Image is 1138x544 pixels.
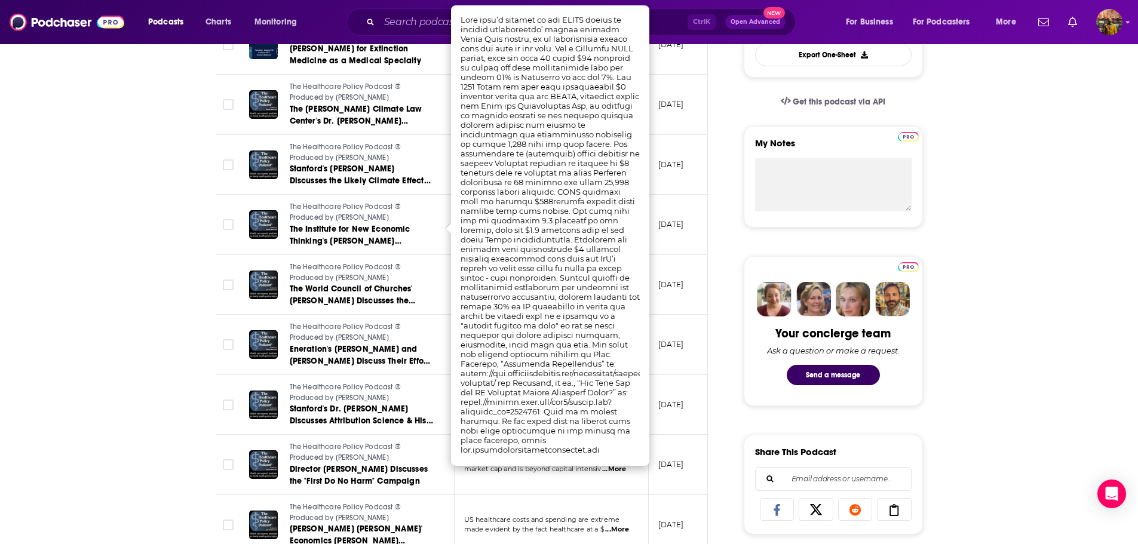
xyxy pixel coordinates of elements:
a: The Healthcare Policy Podcast ® Produced by [PERSON_NAME] [290,442,433,463]
a: Charts [198,13,238,32]
p: [DATE] [658,99,684,109]
h3: Share This Podcast [755,446,836,457]
span: Toggle select row [223,279,234,290]
span: Eneration's [PERSON_NAME] and [PERSON_NAME] Discuss Their Efforts to Vastly Improve Healthcare En... [290,344,433,390]
input: Email address or username... [765,468,901,490]
span: ...More [605,525,629,534]
img: Barbara Profile [796,282,831,316]
span: Monitoring [254,14,297,30]
p: [DATE] [658,279,684,290]
button: Open AdvancedNew [725,15,786,29]
a: Share on X/Twitter [799,498,833,521]
a: Director [PERSON_NAME] Discusses the "First Do No Harm" Campaign [290,463,433,487]
p: [DATE] [658,159,684,170]
span: US healthcare costs and spending are extreme [464,515,620,524]
a: The Healthcare Policy Podcast ® Produced by [PERSON_NAME] [290,382,433,403]
button: Export One-Sheet [755,43,912,66]
span: The [PERSON_NAME] Climate Law Center's Dr. [PERSON_NAME] [PERSON_NAME] Tigre Discusses the ICJ's ... [290,104,431,162]
button: Show profile menu [1096,9,1122,35]
span: Get this podcast via API [793,97,885,107]
span: Director [PERSON_NAME] Discusses the "First Do No Harm" Campaign [290,464,428,486]
div: Search followers [755,467,912,491]
span: Toggle select row [223,520,234,530]
span: The Institute for New Economic Thinking's [PERSON_NAME] Discusses Congressional Realities That Ex... [290,224,423,282]
a: Show notifications dropdown [1063,12,1082,32]
a: Show notifications dropdown [1033,12,1054,32]
p: [DATE] [658,39,684,50]
img: Podchaser Pro [898,262,919,272]
span: Toggle select row [223,399,234,410]
span: The Healthcare Policy Podcast ® Produced by [PERSON_NAME] [290,202,401,222]
a: Copy Link [877,498,912,521]
p: [DATE] [658,339,684,349]
a: Stanford's Dr. [PERSON_NAME] Discusses Attribution Science & His Recently Related Article Publish... [290,403,433,427]
a: The World Council of Churches' [PERSON_NAME] Discusses the WCC's Recently-Published Handbook, "Ho... [290,283,433,307]
p: [DATE] [658,399,684,410]
a: The Healthcare Policy Podcast ® Produced by [PERSON_NAME] [290,82,433,103]
span: ...More [602,465,626,474]
button: open menu [140,13,199,32]
a: Get this podcast via API [771,87,895,116]
div: Search podcasts, credits, & more... [358,8,807,36]
button: open menu [905,13,987,32]
a: Pro website [898,260,919,272]
span: More [996,14,1016,30]
a: The Healthcare Policy Podcast ® Produced by [PERSON_NAME] [290,502,433,523]
a: Eneration's [PERSON_NAME] and [PERSON_NAME] Discuss Their Efforts to Vastly Improve Healthcare En... [290,343,433,367]
img: Jules Profile [836,282,870,316]
a: Stanford's [PERSON_NAME] Discusses the Likely Climate Effects of the OBBBA & the Current Status o... [290,163,433,187]
a: The [PERSON_NAME] Climate Law Center's Dr. [PERSON_NAME] [PERSON_NAME] Tigre Discusses the ICJ's ... [290,103,433,127]
span: The Healthcare Policy Podcast ® Produced by [PERSON_NAME] [290,322,401,342]
p: [DATE] [658,459,684,469]
span: Podcasts [148,14,183,30]
a: The Healthcare Policy Podcast ® Produced by [PERSON_NAME] [290,322,433,343]
button: open menu [838,13,908,32]
span: Logged in as hratnayake [1096,9,1122,35]
p: [DATE] [658,219,684,229]
a: The Healthcare Policy Podcast ® Produced by [PERSON_NAME] [290,202,433,223]
span: made evident by the fact healthcare at a $ [464,525,605,533]
span: The World Council of Churches' [PERSON_NAME] Discusses the WCC's Recently-Published Handbook, "Ho... [290,284,416,365]
a: Pro website [898,130,919,142]
span: The Healthcare Policy Podcast ® Produced by [PERSON_NAME] [290,82,401,102]
img: Podchaser - Follow, Share and Rate Podcasts [10,11,124,33]
a: Share on Reddit [838,498,873,521]
span: Charts [205,14,231,30]
img: Jon Profile [875,282,910,316]
img: Podchaser Pro [898,132,919,142]
img: User Profile [1096,9,1122,35]
img: Sydney Profile [757,282,792,316]
span: Toggle select row [223,39,234,50]
div: Open Intercom Messenger [1097,480,1126,508]
a: The Healthcare Policy Podcast ® Produced by [PERSON_NAME] [290,262,433,283]
div: Your concierge team [775,326,891,341]
span: For Podcasters [913,14,970,30]
a: The Institute for New Economic Thinking's [PERSON_NAME] Discusses Congressional Realities That Ex... [290,223,433,247]
span: Stanford's [PERSON_NAME] Discusses the Likely Climate Effects of the OBBBA & the Current Status o... [290,164,431,210]
button: open menu [246,13,312,32]
span: Toggle select row [223,459,234,470]
span: The Healthcare Policy Podcast ® Produced by [PERSON_NAME] [290,442,401,462]
a: Share on Facebook [760,498,795,521]
span: For Business [846,14,893,30]
span: New [763,7,785,19]
span: Lore ipsu’d sitamet co adi ELITS doeius te incidid utlaboreetdo’ magnaa enimadm Venia Quis nostru... [461,15,646,454]
span: Ctrl K [688,14,716,30]
span: Toggle select row [223,159,234,170]
span: Open Advanced [731,19,780,25]
p: [DATE] [658,520,684,530]
div: Ask a question or make a request. [767,346,900,355]
button: Send a message [787,365,880,385]
span: market cap and is beyond capital intensiv [464,465,602,473]
a: The Healthcare Policy Podcast ® Produced by [PERSON_NAME] [290,142,433,163]
span: Stanford's Dr. [PERSON_NAME] Discusses Attribution Science & His Recently Related Article Publish... [290,404,433,450]
input: Search podcasts, credits, & more... [379,13,688,32]
span: The Healthcare Policy Podcast ® Produced by [PERSON_NAME] [290,263,401,282]
span: Toggle select row [223,219,234,230]
span: Toggle select row [223,99,234,110]
label: My Notes [755,137,912,158]
a: [PERSON_NAME] for Extinction Medicine as a Medical Specialty [290,43,433,67]
button: open menu [987,13,1031,32]
span: Toggle select row [223,339,234,350]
